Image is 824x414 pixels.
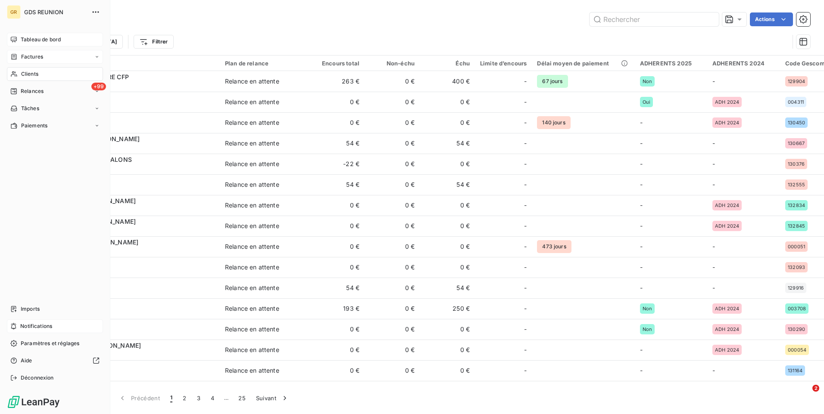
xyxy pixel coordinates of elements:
[91,83,106,90] span: +99
[7,5,21,19] div: GR
[788,120,805,125] span: 130450
[643,99,650,105] span: Oui
[59,329,215,338] span: 01130290
[640,222,643,229] span: -
[225,263,279,272] div: Relance en attente
[309,257,365,278] td: 0 €
[7,302,103,316] a: Imports
[712,181,715,188] span: -
[715,120,739,125] span: ADH 2024
[365,112,420,133] td: 0 €
[537,116,570,129] span: 140 jours
[365,92,420,112] td: 0 €
[524,98,527,106] span: -
[420,112,475,133] td: 0 €
[365,278,420,298] td: 0 €
[365,216,420,236] td: 0 €
[788,141,805,146] span: 130667
[795,385,815,405] iframe: Intercom live chat
[309,319,365,340] td: 0 €
[788,265,805,270] span: 132093
[715,327,739,332] span: ADH 2024
[59,143,215,152] span: 01130667
[420,360,475,381] td: 0 €
[640,243,643,250] span: -
[524,77,527,86] span: -
[219,391,233,405] span: …
[59,123,215,131] span: 01145600
[524,139,527,148] span: -
[21,374,54,382] span: Déconnexion
[7,67,103,81] a: Clients
[7,102,103,115] a: Tâches
[420,381,475,402] td: 54 €
[788,203,805,208] span: 132834
[7,354,103,368] a: Aide
[59,205,215,214] span: 01132834
[365,195,420,216] td: 0 €
[712,367,715,374] span: -
[788,368,802,373] span: 131164
[59,226,215,235] span: 01132845
[640,60,702,67] div: ADHERENTS 2025
[537,240,571,253] span: 473 jours
[59,81,215,90] span: 01129904
[20,322,52,330] span: Notifications
[7,84,103,98] a: +99Relances
[524,346,527,354] span: -
[365,236,420,257] td: 0 €
[309,71,365,92] td: 263 €
[59,350,215,358] span: 01000054
[420,195,475,216] td: 0 €
[7,33,103,46] a: Tableau de bord
[712,284,715,291] span: -
[59,247,215,255] span: 01000051
[712,77,715,85] span: -
[225,284,279,292] div: Relance en attente
[712,263,715,271] span: -
[524,284,527,292] span: -
[524,263,527,272] span: -
[21,70,38,78] span: Clients
[309,195,365,216] td: 0 €
[524,242,527,251] span: -
[225,346,279,354] div: Relance en attente
[192,389,206,407] button: 3
[425,60,470,67] div: Échu
[640,367,643,374] span: -
[640,181,643,188] span: -
[640,160,643,167] span: -
[309,174,365,195] td: 54 €
[715,223,739,229] span: ADH 2024
[420,257,475,278] td: 0 €
[788,327,805,332] span: 130290
[225,201,279,210] div: Relance en attente
[524,160,527,168] span: -
[225,366,279,375] div: Relance en attente
[315,60,359,67] div: Encours total
[788,223,805,229] span: 132845
[7,50,103,64] a: Factures
[225,222,279,230] div: Relance en attente
[21,87,44,95] span: Relances
[524,222,527,230] span: -
[7,119,103,133] a: Paiements
[788,306,806,311] span: 003708
[715,203,739,208] span: ADH 2024
[225,118,279,127] div: Relance en attente
[365,174,420,195] td: 0 €
[640,284,643,291] span: -
[251,389,294,407] button: Suivant
[640,263,643,271] span: -
[643,327,652,332] span: Non
[712,60,775,67] div: ADHERENTS 2024
[420,319,475,340] td: 0 €
[365,257,420,278] td: 0 €
[309,112,365,133] td: 0 €
[225,242,279,251] div: Relance en attente
[420,174,475,195] td: 54 €
[524,201,527,210] span: -
[59,102,215,111] span: 01004311
[590,12,719,26] input: Rechercher
[365,71,420,92] td: 0 €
